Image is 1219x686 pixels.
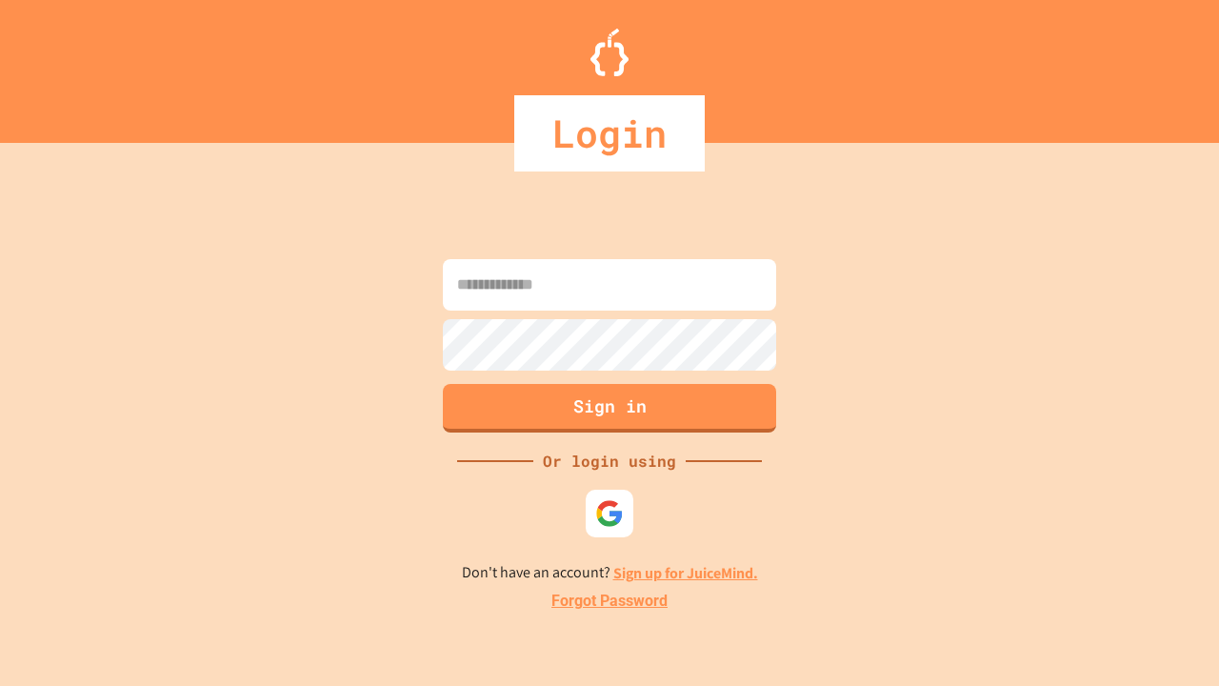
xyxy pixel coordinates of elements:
[1139,610,1200,667] iframe: chat widget
[443,384,776,433] button: Sign in
[462,561,758,585] p: Don't have an account?
[613,563,758,583] a: Sign up for JuiceMind.
[590,29,629,76] img: Logo.svg
[551,590,668,613] a: Forgot Password
[595,499,624,528] img: google-icon.svg
[514,95,705,171] div: Login
[1061,527,1200,608] iframe: chat widget
[533,450,686,473] div: Or login using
